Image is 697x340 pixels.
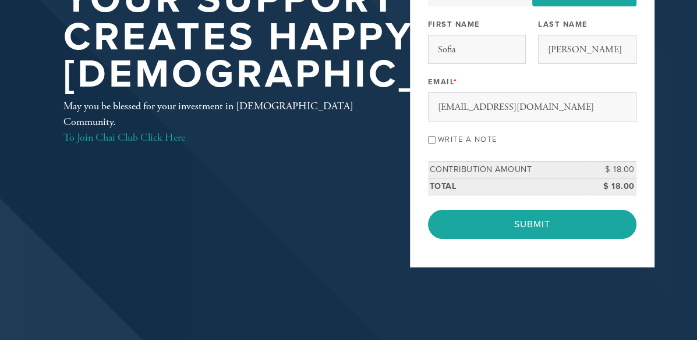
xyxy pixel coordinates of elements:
[63,131,185,144] a: To Join Chai Club Click Here
[538,19,588,30] label: Last Name
[63,98,372,145] div: May you be blessed for your investment in [DEMOGRAPHIC_DATA] Community.
[584,178,636,195] td: $ 18.00
[428,19,480,30] label: First Name
[428,210,636,239] input: Submit
[454,77,458,87] span: This field is required.
[438,135,497,144] label: Write a note
[428,77,458,87] label: Email
[428,162,584,178] td: Contribution Amount
[428,178,584,195] td: Total
[584,162,636,178] td: $ 18.00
